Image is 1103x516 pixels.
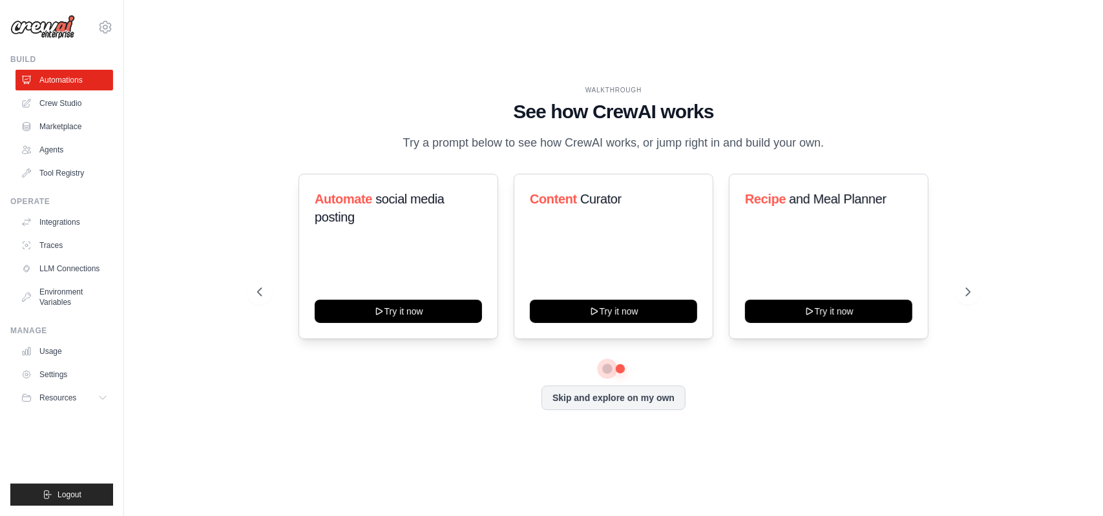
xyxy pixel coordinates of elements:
[39,393,76,403] span: Resources
[16,282,113,313] a: Environment Variables
[16,258,113,279] a: LLM Connections
[257,100,971,123] h1: See how CrewAI works
[16,139,113,160] a: Agents
[10,484,113,506] button: Logout
[397,134,831,152] p: Try a prompt below to see how CrewAI works, or jump right in and build your own.
[16,387,113,408] button: Resources
[10,196,113,207] div: Operate
[745,192,786,206] span: Recipe
[580,192,622,206] span: Curator
[1038,454,1103,516] iframe: Chat Widget
[10,54,113,65] div: Build
[16,93,113,114] a: Crew Studio
[790,192,887,206] span: and Meal Planner
[58,490,81,500] span: Logout
[257,85,971,95] div: WALKTHROUGH
[10,15,75,39] img: Logo
[16,163,113,183] a: Tool Registry
[16,235,113,256] a: Traces
[315,300,482,323] button: Try it now
[16,341,113,362] a: Usage
[1038,454,1103,516] div: 聊天小组件
[315,192,372,206] span: Automate
[10,325,113,336] div: Manage
[16,212,113,232] a: Integrations
[16,70,113,90] a: Automations
[530,192,577,206] span: Content
[315,192,445,224] span: social media posting
[745,300,912,323] button: Try it now
[541,386,686,410] button: Skip and explore on my own
[16,364,113,385] a: Settings
[16,116,113,137] a: Marketplace
[530,300,697,323] button: Try it now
